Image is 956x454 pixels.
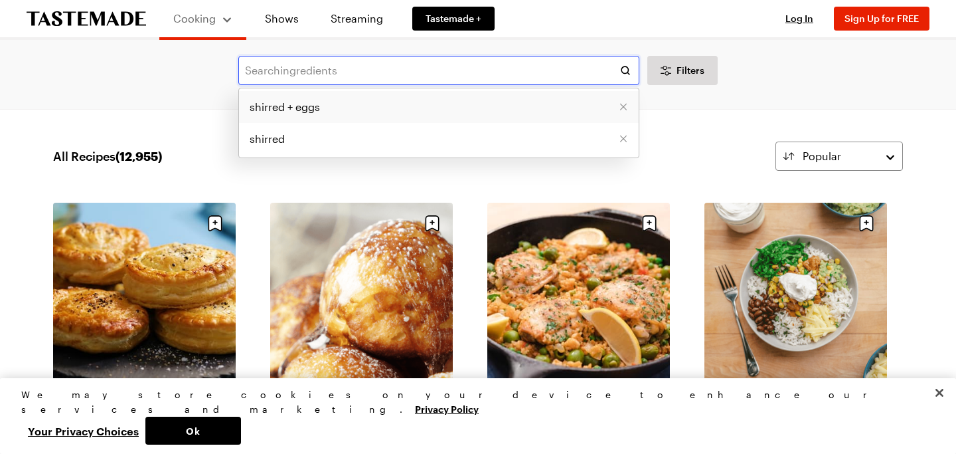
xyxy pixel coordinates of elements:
[785,13,813,24] span: Log In
[116,149,162,164] span: ( 12,955 )
[677,64,704,77] span: Filters
[412,7,495,31] a: Tastemade +
[250,99,320,115] span: shirred + eggs
[21,388,923,417] div: We may store cookies on your device to enhance our services and marketing.
[21,417,145,445] button: Your Privacy Choices
[775,142,903,171] button: Popular
[844,13,919,24] span: Sign Up for FREE
[145,417,241,445] button: Ok
[925,378,954,407] button: Close
[803,148,841,164] span: Popular
[420,211,445,236] button: Save recipe
[834,7,929,31] button: Sign Up for FREE
[647,56,718,85] button: Desktop filters
[619,134,628,144] button: Remove [object Object]
[619,102,628,112] button: Remove [object Object]
[202,211,228,236] button: Save recipe
[27,11,146,27] a: To Tastemade Home Page
[773,12,826,25] button: Log In
[173,5,233,32] button: Cooking
[854,211,879,236] button: Save recipe
[53,147,162,166] span: All Recipes
[250,131,285,147] span: shirred
[173,12,216,25] span: Cooking
[426,12,481,25] span: Tastemade +
[415,402,479,415] a: More information about your privacy, opens in a new tab
[637,211,662,236] button: Save recipe
[21,388,923,445] div: Privacy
